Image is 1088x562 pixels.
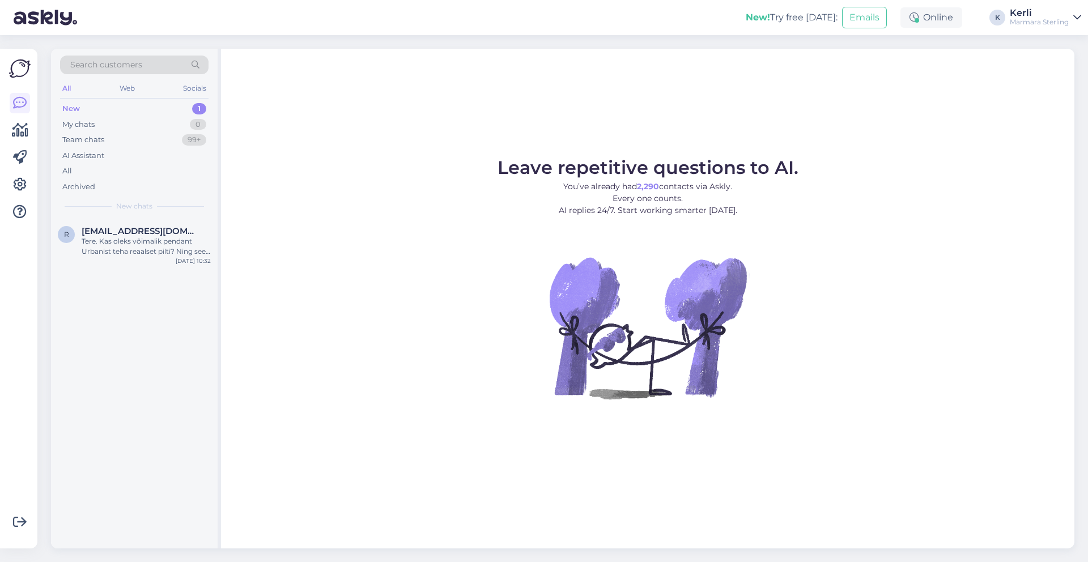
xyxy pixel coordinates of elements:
[181,81,209,96] div: Socials
[82,226,199,236] span: raili.tikerpuu@gmail.com
[498,156,798,178] span: Leave repetitive questions to AI.
[989,10,1005,25] div: K
[842,7,887,28] button: Emails
[637,181,659,191] b: 2,290
[70,59,142,71] span: Search customers
[190,119,206,130] div: 0
[60,81,73,96] div: All
[116,201,152,211] span: New chats
[62,119,95,130] div: My chats
[176,257,211,265] div: [DATE] 10:32
[546,225,750,429] img: No Chat active
[1010,8,1069,18] div: Kerli
[62,134,104,146] div: Team chats
[498,181,798,216] p: You’ve already had contacts via Askly. Every one counts. AI replies 24/7. Start working smarter [...
[64,230,69,239] span: r
[62,181,95,193] div: Archived
[1010,8,1081,27] a: KerliMarmara Sterling
[82,236,211,257] div: Tere. Kas oleks võimalik pendant Urbanist teha reaalset pilti? Ning see mulle emailile saata? [EM...
[117,81,137,96] div: Web
[62,103,80,114] div: New
[182,134,206,146] div: 99+
[62,150,104,161] div: AI Assistant
[1010,18,1069,27] div: Marmara Sterling
[900,7,962,28] div: Online
[192,103,206,114] div: 1
[746,12,770,23] b: New!
[62,165,72,177] div: All
[746,11,838,24] div: Try free [DATE]:
[9,58,31,79] img: Askly Logo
